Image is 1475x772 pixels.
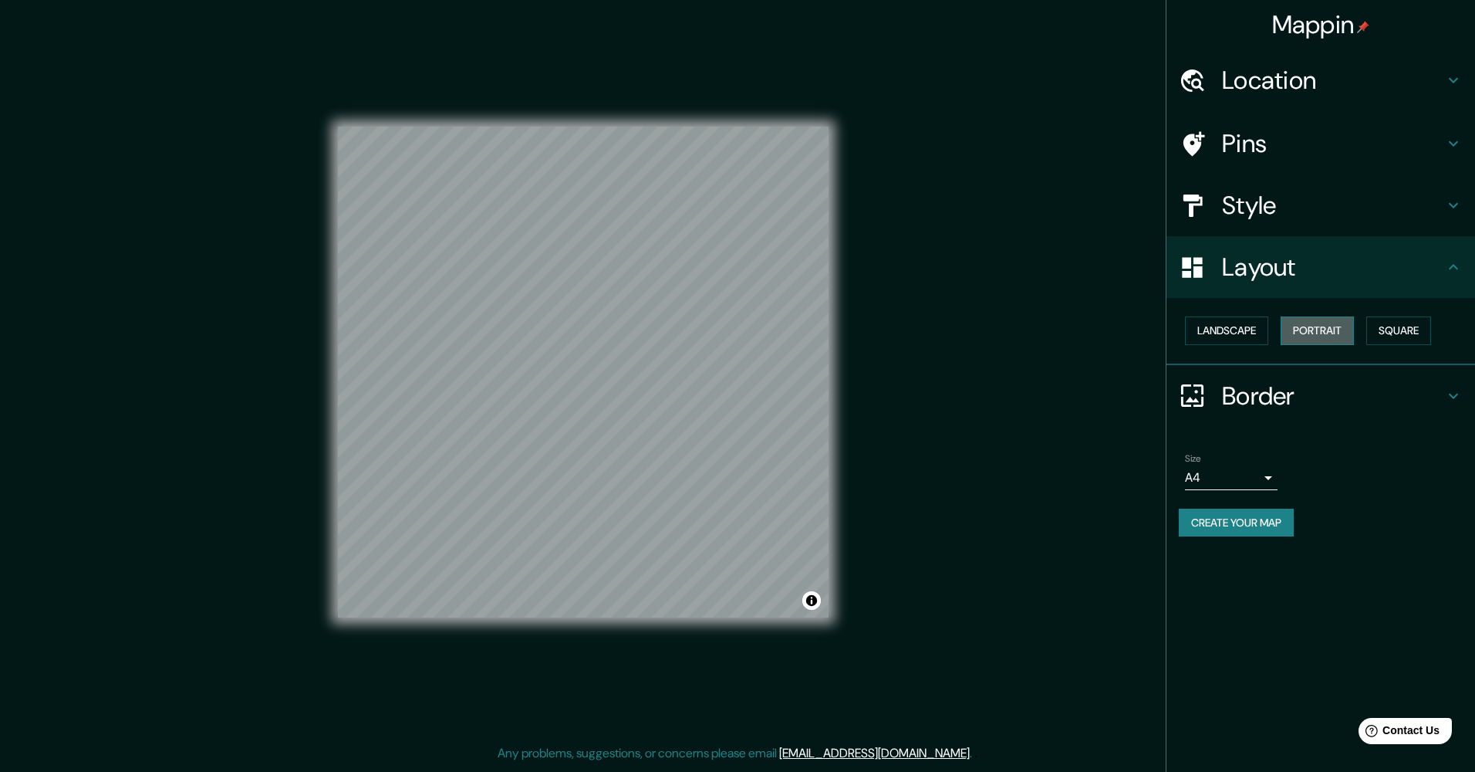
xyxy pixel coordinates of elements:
[1222,65,1444,96] h4: Location
[1222,381,1444,411] h4: Border
[1166,236,1475,298] div: Layout
[1222,252,1444,283] h4: Layout
[1338,712,1458,755] iframe: Help widget launcher
[1179,509,1294,537] button: Create your map
[972,744,974,763] div: .
[802,591,821,610] button: Toggle attribution
[1185,466,1278,490] div: A4
[1185,317,1268,345] button: Landscape
[498,744,972,763] p: Any problems, suggestions, or concerns please email .
[1166,365,1475,427] div: Border
[1185,452,1201,465] label: Size
[1222,190,1444,221] h4: Style
[1166,174,1475,236] div: Style
[1166,113,1475,174] div: Pins
[974,744,977,763] div: .
[1222,128,1444,159] h4: Pins
[1272,9,1370,40] h4: Mappin
[338,127,829,618] canvas: Map
[1281,317,1354,345] button: Portrait
[1357,21,1369,33] img: pin-icon.png
[1366,317,1431,345] button: Square
[1166,49,1475,111] div: Location
[779,745,970,761] a: [EMAIL_ADDRESS][DOMAIN_NAME]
